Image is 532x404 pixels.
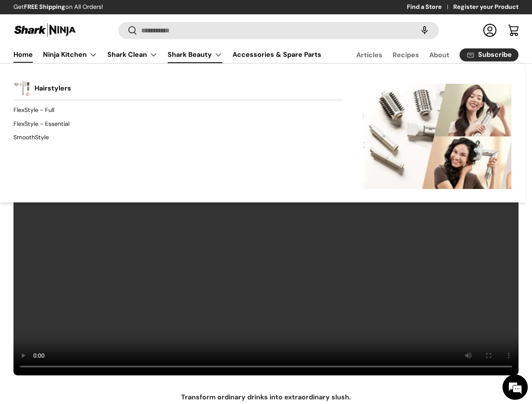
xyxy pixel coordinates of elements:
[336,46,519,63] nav: Secondary
[460,48,519,61] a: Subscribe
[13,46,321,63] nav: Primary
[13,3,103,12] p: Get on All Orders!
[233,46,321,63] a: Accessories & Spare Parts
[393,47,419,63] a: Recipes
[38,46,102,63] summary: Ninja Kitchen
[411,21,438,40] speech-search-button: Search by voice
[13,392,519,402] p: Transform ordinary drinks into extraordinary slush.
[13,46,33,63] a: Home
[407,3,453,12] a: Find a Store
[24,3,65,11] strong: FREE Shipping
[478,51,512,58] span: Subscribe
[356,47,382,63] a: Articles
[453,3,519,12] a: Register your Product
[102,46,163,63] summary: Shark Clean
[163,46,227,63] summary: Shark Beauty
[429,47,449,63] a: About
[13,22,77,38] img: Shark Ninja Philippines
